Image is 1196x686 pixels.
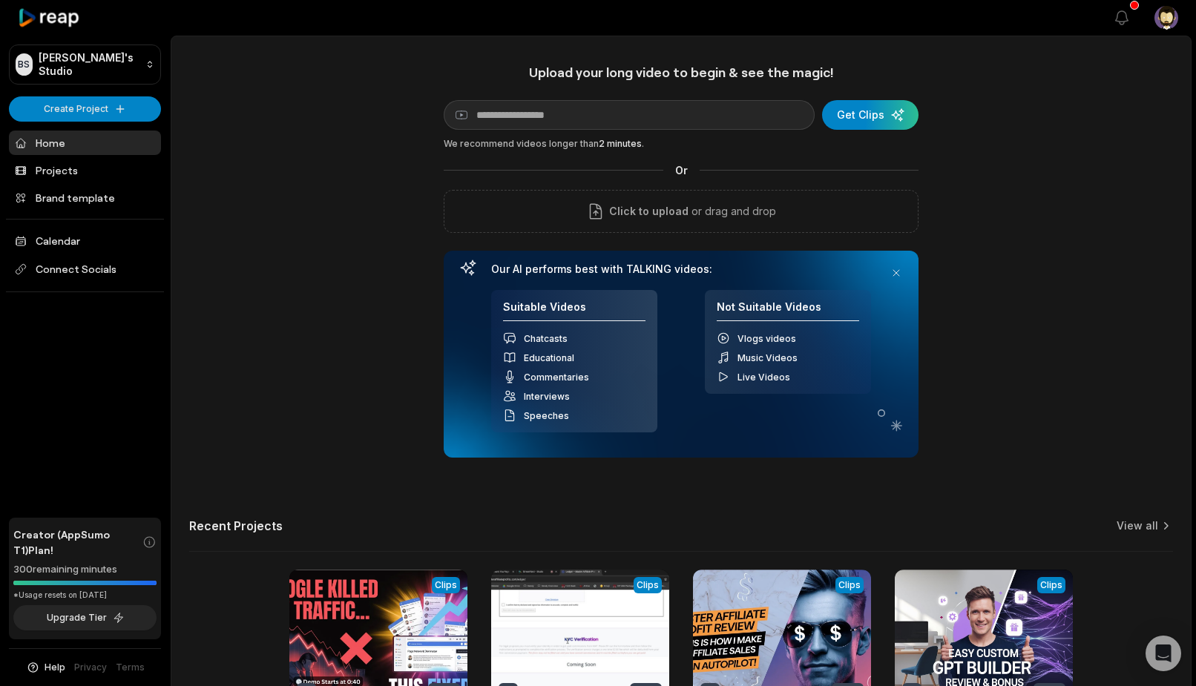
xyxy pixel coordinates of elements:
[503,300,645,322] h4: Suitable Videos
[1146,636,1181,671] div: Open Intercom Messenger
[13,605,157,630] button: Upgrade Tier
[74,661,107,674] a: Privacy
[444,137,919,151] div: We recommend videos longer than .
[116,661,145,674] a: Terms
[45,661,65,674] span: Help
[524,410,569,421] span: Speeches
[1117,518,1158,533] a: View all
[13,527,142,558] span: Creator (AppSumo T1) Plan!
[13,562,157,577] div: 300 remaining minutes
[737,352,798,363] span: Music Videos
[9,228,161,253] a: Calendar
[737,372,790,383] span: Live Videos
[524,372,589,383] span: Commentaries
[9,158,161,182] a: Projects
[13,590,157,601] div: *Usage resets on [DATE]
[16,53,33,76] div: BS
[524,391,570,402] span: Interviews
[9,131,161,155] a: Home
[599,138,642,149] span: 2 minutes
[26,661,65,674] button: Help
[609,202,689,220] span: Click to upload
[689,202,776,220] p: or drag and drop
[524,333,568,344] span: Chatcasts
[189,518,283,533] h2: Recent Projects
[822,100,919,130] button: Get Clips
[9,256,161,283] span: Connect Socials
[524,352,574,363] span: Educational
[444,64,919,81] h1: Upload your long video to begin & see the magic!
[9,96,161,122] button: Create Project
[663,162,700,178] span: Or
[491,263,871,276] h3: Our AI performs best with TALKING videos:
[39,51,139,78] p: [PERSON_NAME]'s Studio
[737,333,796,344] span: Vlogs videos
[9,185,161,210] a: Brand template
[717,300,859,322] h4: Not Suitable Videos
